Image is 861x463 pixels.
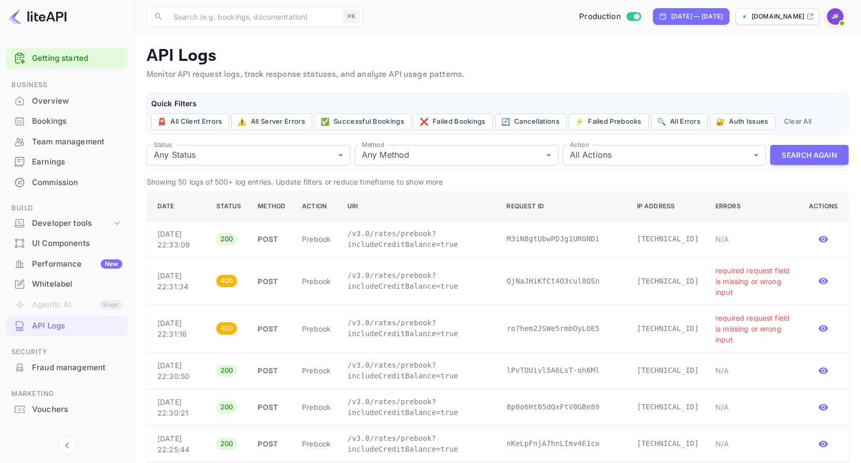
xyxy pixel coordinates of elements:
div: ⌘K [344,10,359,23]
p: /v3.0/rates/prebook?includeCreditBalance=true [347,396,490,418]
p: 8p0o6Ht05dQxFtV0GBe89 [506,402,620,412]
img: LiteAPI logo [8,8,67,25]
div: UI Components [32,238,122,250]
p: prebook [302,323,331,334]
a: Commission [6,173,127,192]
label: Action [570,140,589,149]
span: 🔐 [716,115,725,128]
p: POST [258,276,285,287]
div: Developer tools [32,218,112,229]
p: QjNaJHiKfCt4O3cul8OSn [506,276,620,287]
p: prebook [302,365,331,376]
div: Team management [32,136,122,148]
p: [TECHNICAL_ID] [637,365,699,376]
div: Commission [6,173,127,193]
button: ❌Failed Bookings [413,113,493,130]
a: Bookings [6,111,127,130]
button: ⚠️All Server Errors [231,113,312,130]
p: [DATE] 22:30:21 [157,396,200,418]
div: Any Status [147,145,350,166]
div: Click to change the date range period [653,8,729,25]
div: Vouchers [32,404,122,416]
div: Whitelabel [6,274,127,294]
button: ✅Successful Bookings [314,113,411,130]
th: Errors [707,191,801,221]
div: Any Method [355,145,559,166]
a: Getting started [32,53,122,64]
span: 🔄 [501,115,510,128]
div: UI Components [6,234,127,254]
th: Status [208,191,250,221]
p: [DOMAIN_NAME] [752,12,804,21]
p: [TECHNICAL_ID] [637,402,699,412]
span: 🔍 [657,115,666,128]
span: ⚠️ [237,115,246,128]
div: Switch to Sandbox mode [575,11,645,23]
p: Showing 50 logs of 500+ log entries. Update filters or reduce timeframe to show more [147,176,849,187]
div: All Actions [563,145,767,166]
a: UI Components [6,234,127,253]
div: Team management [6,132,127,152]
p: prebook [302,276,331,287]
span: ✅ [321,115,329,128]
p: POST [258,234,285,244]
th: Action [294,191,339,221]
a: API Logs [6,316,127,335]
div: New [101,259,122,269]
a: Fraud management [6,358,127,377]
span: Business [6,79,127,91]
p: POST [258,438,285,449]
p: N/A [715,365,792,376]
p: prebook [302,234,331,244]
th: Actions [801,191,848,221]
span: ❌ [420,115,428,128]
button: Collapse navigation [58,436,76,455]
a: Earnings [6,152,127,171]
span: Build [6,203,127,214]
p: [TECHNICAL_ID] [637,323,699,334]
div: Earnings [6,152,127,172]
p: ro7hem2JSWe5rmbOyLOE5 [506,323,620,334]
div: Commission [32,177,122,189]
th: IP Address [629,191,707,221]
span: 🚨 [157,115,166,128]
th: Date [147,191,208,221]
p: /v3.0/rates/prebook?includeCreditBalance=true [347,228,490,250]
div: API Logs [32,320,122,332]
span: 200 [216,234,237,244]
p: /v3.0/rates/prebook?includeCreditBalance=true [347,433,490,455]
button: Clear All [780,113,816,130]
div: API Logs [6,316,127,336]
div: Fraud management [32,362,122,374]
p: N/A [715,438,792,449]
p: M3iN8gtUbwPDJg1URGNDi [506,234,620,244]
a: Overview [6,91,127,110]
p: [TECHNICAL_ID] [637,276,699,287]
span: 400 [216,323,237,334]
p: N/A [715,402,792,412]
p: required request field is missing or wrong input [715,312,792,345]
label: Method [362,140,384,149]
th: Method [249,191,294,221]
img: Jenny Frimer [827,8,843,25]
p: [DATE] 22:31:16 [157,318,200,339]
div: PerformanceNew [6,254,127,274]
p: POST [258,323,285,334]
button: Search Again [770,145,849,165]
h6: Quick Filters [151,98,844,109]
p: POST [258,402,285,412]
div: Developer tools [6,214,127,233]
div: Bookings [32,115,122,127]
p: /v3.0/rates/prebook?includeCreditBalance=true [347,318,490,339]
a: Whitelabel [6,274,127,293]
input: Search (e.g. bookings, documentation) [167,6,340,27]
div: Overview [6,91,127,111]
p: required request field is missing or wrong input [715,265,792,297]
span: ⚡ [575,115,584,128]
p: [TECHNICAL_ID] [637,438,699,449]
button: 🔄Cancellations [495,113,567,130]
div: Getting started [6,48,127,69]
div: Vouchers [6,400,127,420]
div: Earnings [32,156,122,168]
div: Performance [32,258,122,270]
